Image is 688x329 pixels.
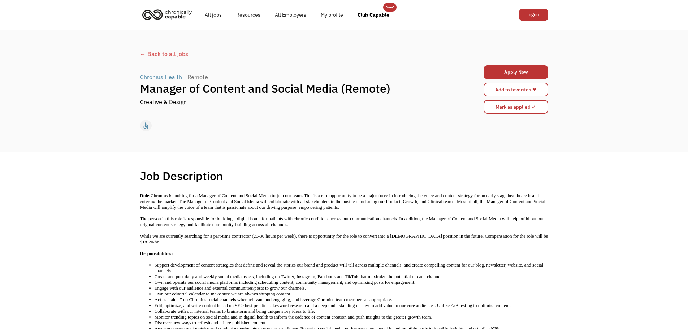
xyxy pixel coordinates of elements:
[155,280,548,285] li: Own and operate our social media platforms including scheduling content, community management, an...
[140,193,548,210] p: Chronius is looking for a Manager of Content and Social Media to join our team. This is a rare op...
[184,73,186,81] div: |
[140,7,198,22] a: home
[140,216,548,228] p: The person in this role is responsible for building a digital home for patients with chronic cond...
[313,3,350,26] a: My profile
[155,274,548,280] li: Create and post daily and weekly social media assets, including on Twitter, Instagram, Facebook a...
[155,308,548,314] li: Collaborate with our internal teams to brainstorm and bring unique story ideas to life.
[484,98,548,116] form: Mark as applied form
[140,251,174,256] strong: Responsibilities:
[140,7,194,22] img: Chronically Capable logo
[484,100,548,114] input: Mark as applied ✓
[268,3,313,26] a: All Employers
[140,81,446,96] h1: Manager of Content and Social Media (Remote)
[484,65,548,79] a: Apply Now
[519,9,548,21] a: Logout
[140,98,187,106] div: Creative & Design
[155,320,548,326] li: Discover new ways to refresh and utilize published content.
[140,193,151,198] strong: Role:
[140,49,548,58] a: ← Back to all jobs
[484,83,548,96] a: Add to favorites ❤
[198,3,229,26] a: All jobs
[386,3,394,12] div: New!
[229,3,268,26] a: Resources
[155,262,548,274] li: Support development of content strategies that define and reveal the stories our brand and produc...
[142,120,150,131] div: accessible
[155,314,548,320] li: Monitor trending topics on social media and in digital health to inform the cadence of content cr...
[140,73,210,81] a: Chronius Health|Remote
[155,297,548,303] li: Act as “talent” on Chronius social channels when relevant and engaging, and leverage Chronius tea...
[140,169,223,183] h1: Job Description
[155,303,548,308] li: Edit, optimize, and write content based on SEO best practices, keyword research and a deep unders...
[187,73,208,81] div: Remote
[155,285,548,291] li: Engage with our audience and external communities/posts to grow our channels.
[140,233,548,245] p: While we are currently searching for a part-time contractor (20-30 hours per week), there is oppo...
[155,291,548,297] li: Own our editorial calendar to make sure we are always shipping content.
[140,73,182,81] div: Chronius Health
[350,3,397,26] a: Club Capable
